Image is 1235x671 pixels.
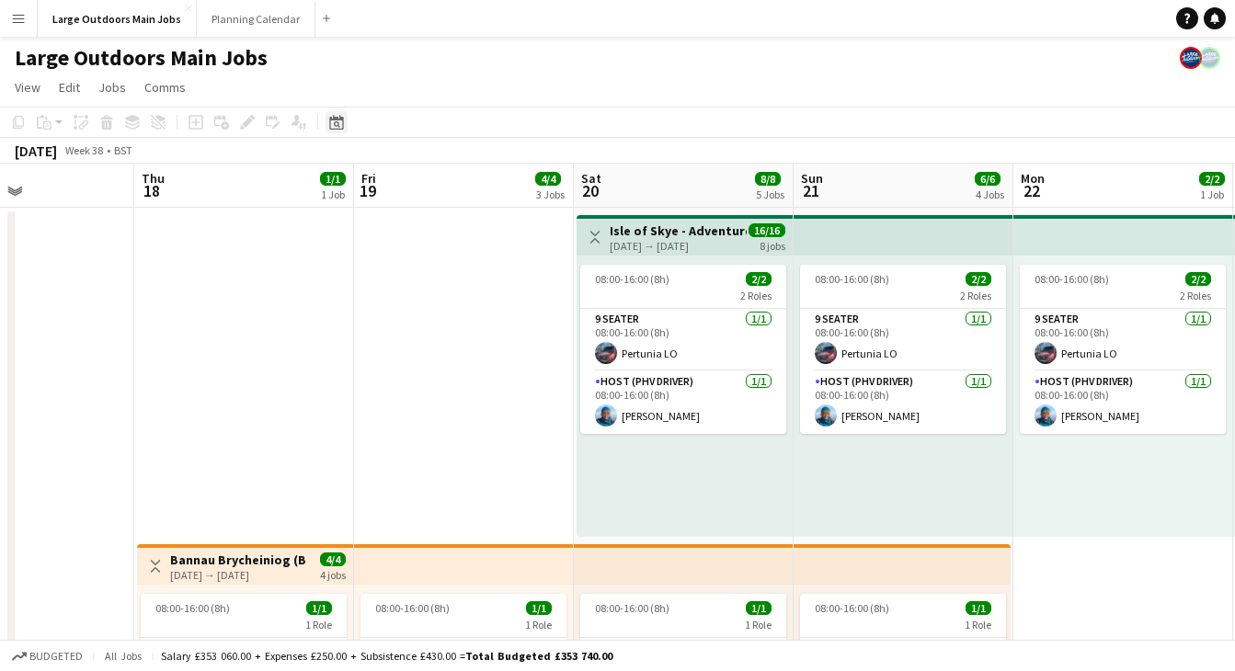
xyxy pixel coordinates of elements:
button: Large Outdoors Main Jobs [38,1,197,37]
app-job-card: 08:00-16:00 (8h)2/22 Roles9 Seater1/108:00-16:00 (8h)Pertunia LOHost (PHV Driver)1/108:00-16:00 (... [580,265,786,434]
span: 2/2 [966,272,991,286]
app-card-role: Host (PHV Driver)1/108:00-16:00 (8h)[PERSON_NAME] [1020,371,1226,434]
div: Salary £353 060.00 + Expenses £250.00 + Subsistence £430.00 = [161,649,612,663]
span: 1/1 [320,172,346,186]
span: 2 Roles [740,289,772,302]
h1: Large Outdoors Main Jobs [15,44,268,72]
app-card-role: 9 Seater1/108:00-16:00 (8h)Pertunia LO [580,309,786,371]
span: 2/2 [1185,272,1211,286]
span: 1/1 [746,601,772,615]
h3: Isle of Skye - Adventure & Explore [610,222,747,239]
span: 1 Role [305,618,332,631]
span: 08:00-16:00 (8h) [815,601,889,615]
h3: Bannau Brycheiniog (Brecon Beacons) Walking Weekend – Pen-y-Fan and Waterfalls Adventure [170,552,307,568]
span: Thu [142,170,165,187]
app-card-role: 9 Seater1/108:00-16:00 (8h)Pertunia LO [800,309,1006,371]
span: 18 [139,180,165,201]
span: 08:00-16:00 (8h) [155,601,230,615]
span: 1 Role [965,618,991,631]
span: 20 [578,180,601,201]
div: 4 jobs [320,566,346,582]
span: 2 Roles [1180,289,1211,302]
span: 6/6 [975,172,1001,186]
span: Total Budgeted £353 740.00 [465,649,612,663]
button: Budgeted [9,646,86,666]
div: [DATE] → [DATE] [610,239,747,253]
span: 4/4 [320,552,346,566]
span: Edit [59,79,80,96]
a: View [7,75,48,99]
a: Edit [51,75,87,99]
span: 08:00-16:00 (8h) [595,601,669,615]
span: 2/2 [1199,172,1225,186]
span: 1/1 [966,601,991,615]
app-card-role: Host (PHV Driver)1/108:00-16:00 (8h)[PERSON_NAME] [800,371,1006,434]
span: 08:00-16:00 (8h) [375,601,450,615]
span: Sun [801,170,823,187]
div: 4 Jobs [976,188,1004,201]
div: 5 Jobs [756,188,784,201]
div: BST [114,143,132,157]
span: Budgeted [29,650,83,663]
div: 3 Jobs [536,188,565,201]
span: 1/1 [526,601,552,615]
span: 1 Role [745,618,772,631]
app-job-card: 08:00-16:00 (8h)2/22 Roles9 Seater1/108:00-16:00 (8h)Pertunia LOHost (PHV Driver)1/108:00-16:00 (... [1020,265,1226,434]
span: 08:00-16:00 (8h) [595,272,669,286]
span: 2 Roles [960,289,991,302]
span: Jobs [98,79,126,96]
div: [DATE] [15,142,57,160]
a: Jobs [91,75,133,99]
app-user-avatar: Large Outdoors Office [1198,47,1220,69]
app-job-card: 08:00-16:00 (8h)2/22 Roles9 Seater1/108:00-16:00 (8h)Pertunia LOHost (PHV Driver)1/108:00-16:00 (... [800,265,1006,434]
span: 8/8 [755,172,781,186]
span: 1 Role [525,618,552,631]
span: 19 [359,180,376,201]
span: Fri [361,170,376,187]
div: 8 jobs [760,237,785,253]
span: View [15,79,40,96]
span: Comms [144,79,186,96]
span: Mon [1021,170,1045,187]
span: 22 [1018,180,1045,201]
a: Comms [137,75,193,99]
app-user-avatar: Large Outdoors Office [1180,47,1202,69]
div: 1 Job [1200,188,1224,201]
app-card-role: Host (PHV Driver)1/108:00-16:00 (8h)[PERSON_NAME] [580,371,786,434]
span: Sat [581,170,601,187]
span: 21 [798,180,823,201]
app-card-role: 9 Seater1/108:00-16:00 (8h)Pertunia LO [1020,309,1226,371]
span: 16/16 [749,223,785,237]
span: 2/2 [746,272,772,286]
span: 4/4 [535,172,561,186]
span: 08:00-16:00 (8h) [1035,272,1109,286]
span: All jobs [101,649,145,663]
div: 1 Job [321,188,345,201]
span: 1/1 [306,601,332,615]
span: 08:00-16:00 (8h) [815,272,889,286]
button: Planning Calendar [197,1,315,37]
span: Week 38 [61,143,107,157]
div: [DATE] → [DATE] [170,568,307,582]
